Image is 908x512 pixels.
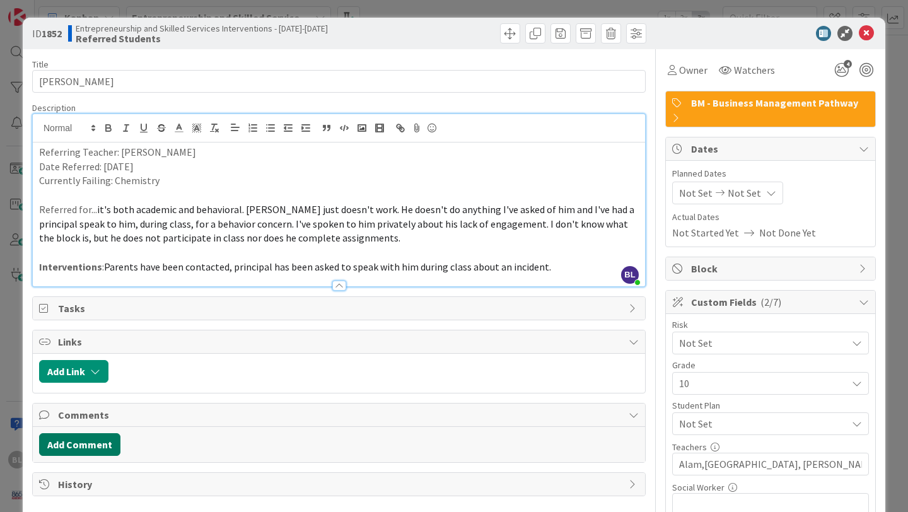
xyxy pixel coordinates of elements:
[679,185,713,201] span: Not Set
[679,334,841,352] span: Not Set
[679,416,847,431] span: Not Set
[76,23,328,33] span: Entrepreneurship and Skilled Services Interventions - [DATE]-[DATE]
[844,60,852,68] span: 4
[679,375,841,392] span: 10
[39,173,639,188] p: Currently Failing: Chemistry
[39,260,102,273] strong: Interventions
[691,141,853,156] span: Dates
[672,167,869,180] span: Planned Dates
[58,301,622,316] span: Tasks
[39,433,120,456] button: Add Comment
[39,260,639,274] p: :
[759,225,816,240] span: Not Done Yet
[760,296,781,308] span: ( 2/7 )
[58,334,622,349] span: Links
[672,401,869,410] div: Student Plan
[672,320,869,329] div: Risk
[621,266,639,284] span: BL
[672,361,869,369] div: Grade
[39,203,636,244] span: it's both academic and behavioral. [PERSON_NAME] just doesn't work. He doesn't do anything I've a...
[58,477,622,492] span: History
[39,360,108,383] button: Add Link
[691,261,853,276] span: Block
[672,482,725,493] label: Social Worker
[672,225,739,240] span: Not Started Yet
[39,145,639,160] p: Referring Teacher: [PERSON_NAME]
[32,59,49,70] label: Title
[691,95,869,110] span: BM - Business Management Pathway
[672,211,869,224] span: Actual Dates
[734,62,775,78] span: Watchers
[32,26,62,41] span: ID
[32,70,646,93] input: type card name here...
[42,27,62,40] b: 1852
[691,294,853,310] span: Custom Fields
[104,260,551,273] span: Parents have been contacted, principal has been asked to speak with him during class about an inc...
[32,102,76,113] span: Description
[672,441,707,453] label: Teachers
[39,160,639,174] p: Date Referred: [DATE]
[39,202,639,245] p: Referred for...
[679,62,707,78] span: Owner
[728,185,761,201] span: Not Set
[76,33,328,44] b: Referred Students
[58,407,622,422] span: Comments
